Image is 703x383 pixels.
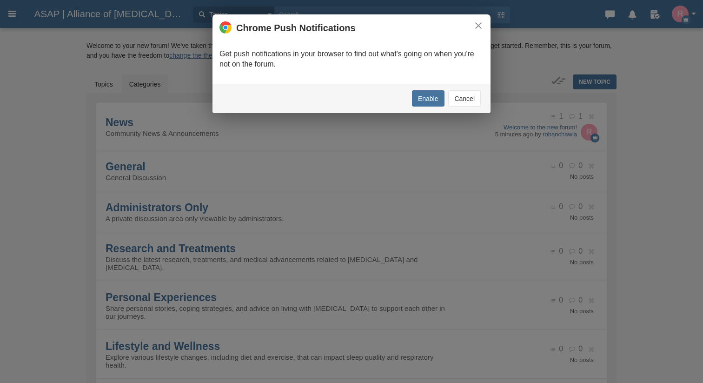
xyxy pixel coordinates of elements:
[274,23,356,33] span: Push Notifications
[448,90,481,107] button: Cancel
[412,90,444,107] button: Enable
[473,20,484,31] button: ×
[219,49,484,70] p: Get push notifications in your browser to find out what's going on when you're not on the forum.
[236,23,272,33] span: Chrome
